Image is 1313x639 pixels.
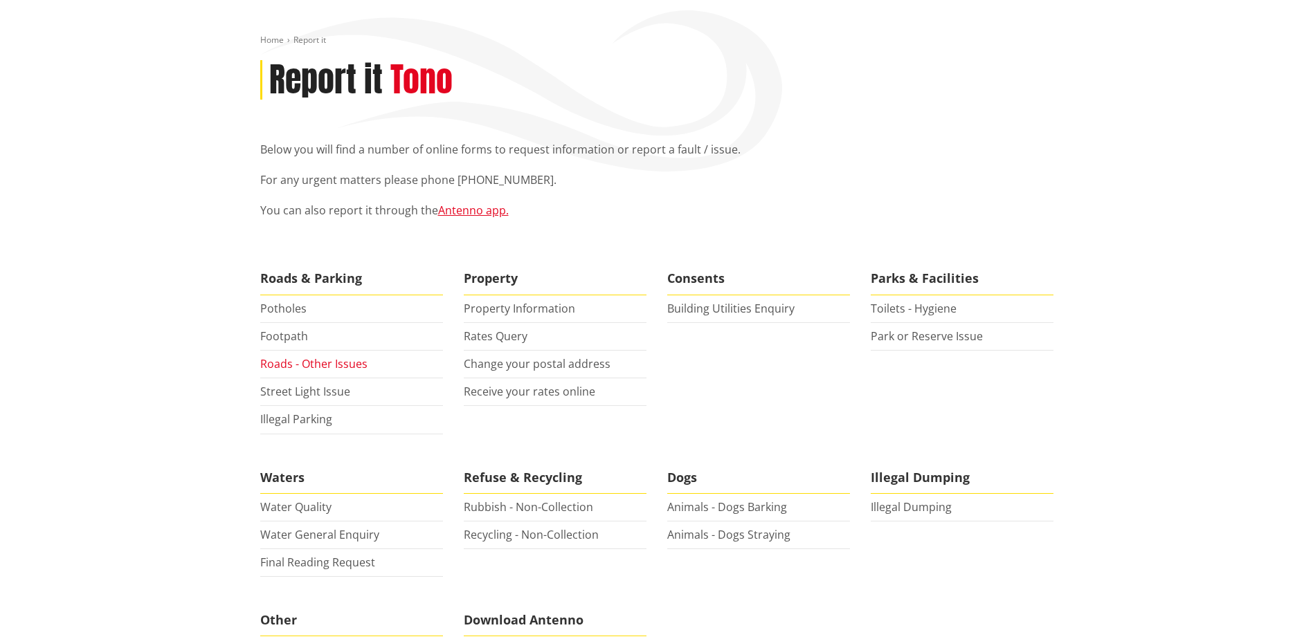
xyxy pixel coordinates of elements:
[260,356,368,371] a: Roads - Other Issues
[260,384,350,399] a: Street Light Issue
[464,384,595,399] a: Receive your rates online
[260,411,332,427] a: Illegal Parking
[260,34,284,46] a: Home
[667,462,850,494] span: Dogs
[871,462,1053,494] span: Illegal Dumping
[464,301,575,316] a: Property Information
[871,328,983,344] a: Park or Reserve Issue
[464,527,599,542] a: Recycling - Non-Collection
[260,527,379,542] a: Water General Enquiry
[260,263,443,295] span: Roads & Parking
[260,499,332,515] a: Water Quality
[1249,581,1299,631] iframe: Messenger Launcher
[871,263,1053,295] span: Parks & Facilities
[260,555,375,570] a: Final Reading Request
[871,301,957,316] a: Toilets - Hygiene
[667,527,790,542] a: Animals - Dogs Straying
[260,141,1053,158] p: Below you will find a number of online forms to request information or report a fault / issue.
[260,35,1053,46] nav: breadcrumb
[260,604,443,636] span: Other
[871,499,952,515] a: Illegal Dumping
[269,60,383,100] h1: Report it
[667,263,850,295] span: Consents
[464,499,593,515] a: Rubbish - Non-Collection
[667,499,787,515] a: Animals - Dogs Barking
[390,60,453,100] h2: Tono
[464,356,610,371] a: Change your postal address
[464,604,646,636] span: Download Antenno
[260,328,308,344] a: Footpath
[464,263,646,295] span: Property
[260,462,443,494] span: Waters
[260,301,307,316] a: Potholes
[260,172,1053,188] p: For any urgent matters please phone [PHONE_NUMBER].
[438,203,509,218] a: Antenno app.
[260,202,1053,219] p: You can also report it through the
[293,34,326,46] span: Report it
[667,301,795,316] a: Building Utilities Enquiry
[464,462,646,494] span: Refuse & Recycling
[464,328,527,344] a: Rates Query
